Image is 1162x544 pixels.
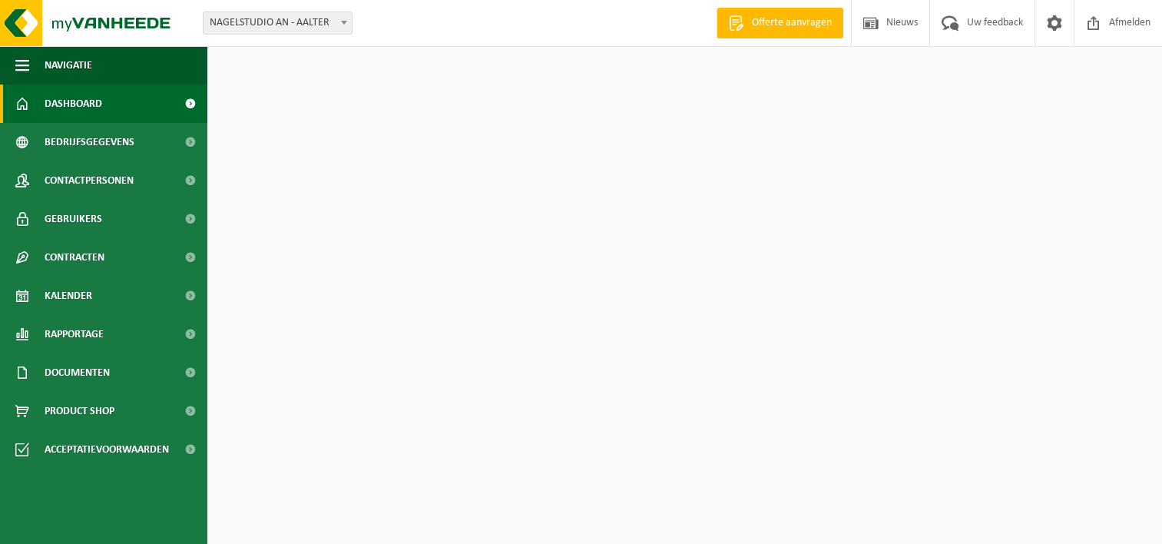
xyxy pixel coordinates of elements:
[45,238,104,277] span: Contracten
[45,353,110,392] span: Documenten
[203,12,353,35] span: NAGELSTUDIO AN - AALTER
[45,315,104,353] span: Rapportage
[45,123,134,161] span: Bedrijfsgegevens
[204,12,352,34] span: NAGELSTUDIO AN - AALTER
[748,15,836,31] span: Offerte aanvragen
[45,85,102,123] span: Dashboard
[45,392,114,430] span: Product Shop
[45,46,92,85] span: Navigatie
[45,200,102,238] span: Gebruikers
[45,161,134,200] span: Contactpersonen
[45,430,169,469] span: Acceptatievoorwaarden
[45,277,92,315] span: Kalender
[717,8,843,38] a: Offerte aanvragen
